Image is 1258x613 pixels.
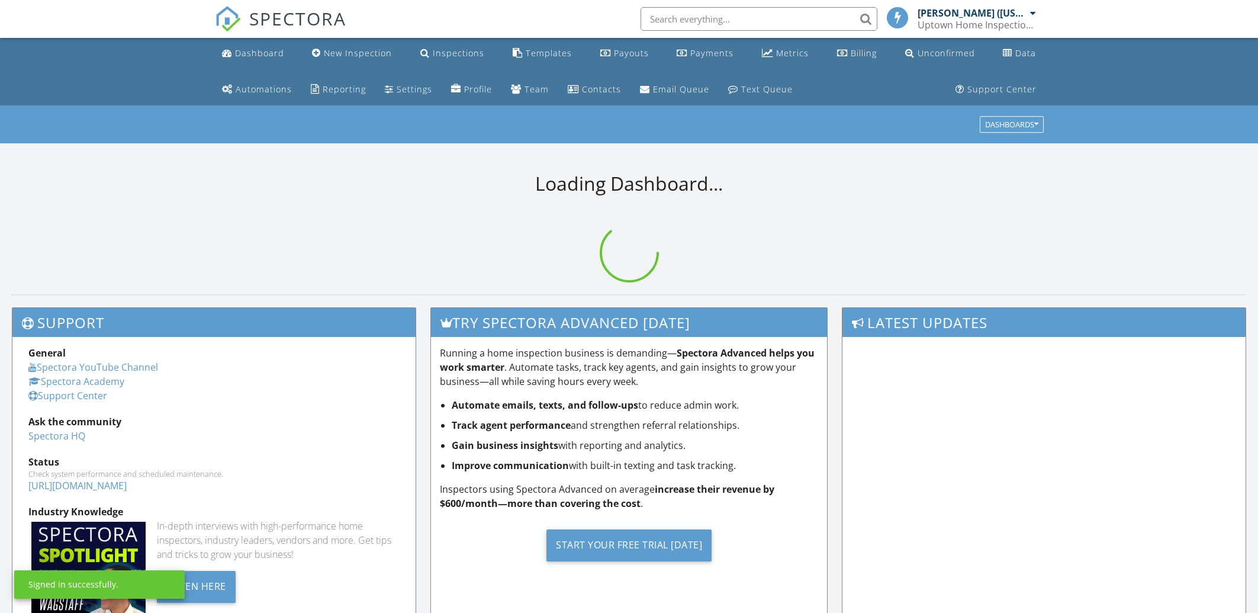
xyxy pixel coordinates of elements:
[28,469,400,479] div: Check system performance and scheduled maintenance.
[323,84,366,95] div: Reporting
[28,415,400,429] div: Ask the community
[452,439,558,452] strong: Gain business insights
[1015,47,1036,59] div: Data
[641,7,877,31] input: Search everything...
[236,84,292,95] div: Automations
[28,429,85,442] a: Spectora HQ
[690,47,733,59] div: Payments
[546,529,712,561] div: Start Your Free Trial [DATE]
[28,479,127,492] a: [URL][DOMAIN_NAME]
[28,389,107,402] a: Support Center
[918,19,1036,31] div: Uptown Home Inspections LLC.
[440,520,818,570] a: Start Your Free Trial [DATE]
[842,308,1246,337] h3: Latest Updates
[28,455,400,469] div: Status
[217,79,297,101] a: Automations (Basic)
[431,308,827,337] h3: Try spectora advanced [DATE]
[28,346,66,360] strong: General
[28,361,158,374] a: Spectora YouTube Channel
[452,399,638,412] strong: Automate emails, texts, and follow-ups
[306,79,371,101] a: Reporting
[757,43,813,65] a: Metrics
[653,84,709,95] div: Email Queue
[157,571,236,603] div: Listen Here
[672,43,738,65] a: Payments
[446,79,497,101] a: Company Profile
[215,6,241,32] img: The Best Home Inspection Software - Spectora
[380,79,437,101] a: Settings
[967,84,1037,95] div: Support Center
[918,7,1027,19] div: [PERSON_NAME] ([US_STATE]/[US_STATE])
[851,47,877,59] div: Billing
[217,43,289,65] a: Dashboard
[741,84,793,95] div: Text Queue
[452,459,569,472] strong: Improve communication
[397,84,432,95] div: Settings
[614,47,649,59] div: Payouts
[776,47,809,59] div: Metrics
[525,84,549,95] div: Team
[235,47,284,59] div: Dashboard
[464,84,492,95] div: Profile
[433,47,484,59] div: Inspections
[440,482,818,511] p: Inspectors using Spectora Advanced on average .
[900,43,980,65] a: Unconfirmed
[307,43,397,65] a: New Inspection
[12,308,416,337] h3: Support
[980,117,1044,133] button: Dashboards
[526,47,572,59] div: Templates
[596,43,654,65] a: Payouts
[506,79,554,101] a: Team
[440,346,818,389] p: Running a home inspection business is demanding— . Automate tasks, track key agents, and gain ins...
[28,375,124,388] a: Spectora Academy
[832,43,881,65] a: Billing
[508,43,577,65] a: Templates
[452,398,818,412] li: to reduce admin work.
[249,6,346,31] span: SPECTORA
[416,43,489,65] a: Inspections
[28,579,118,590] div: Signed in successfully.
[918,47,975,59] div: Unconfirmed
[582,84,621,95] div: Contacts
[215,16,346,41] a: SPECTORA
[452,458,818,473] li: with built-in texting and task tracking.
[157,579,236,592] a: Listen Here
[635,79,714,101] a: Email Queue
[563,79,626,101] a: Contacts
[452,418,818,432] li: and strengthen referral relationships.
[324,47,392,59] div: New Inspection
[440,483,774,510] strong: increase their revenue by $600/month—more than covering the cost
[998,43,1041,65] a: Data
[951,79,1041,101] a: Support Center
[723,79,797,101] a: Text Queue
[157,519,400,561] div: In-depth interviews with high-performance home inspectors, industry leaders, vendors and more. Ge...
[452,419,571,432] strong: Track agent performance
[985,121,1038,129] div: Dashboards
[452,438,818,452] li: with reporting and analytics.
[28,505,400,519] div: Industry Knowledge
[440,346,815,374] strong: Spectora Advanced helps you work smarter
